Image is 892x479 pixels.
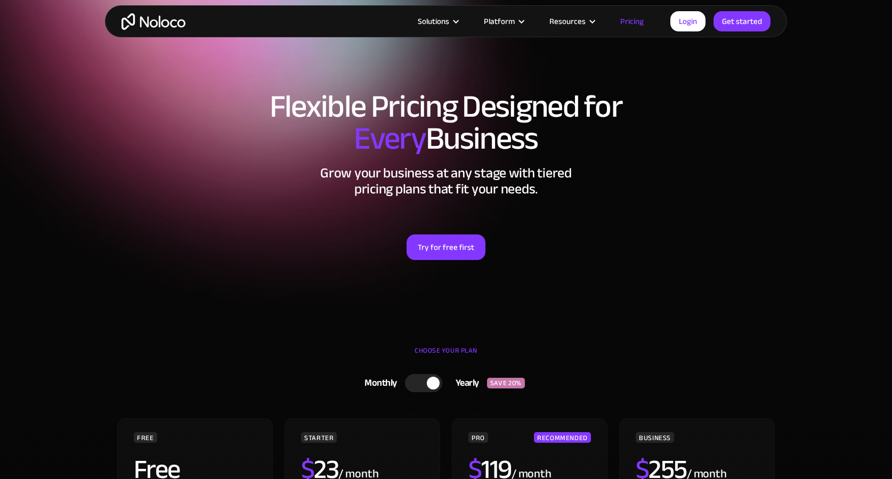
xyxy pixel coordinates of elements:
h1: Flexible Pricing Designed for Business [116,91,776,155]
a: Try for free first [407,234,485,260]
div: RECOMMENDED [534,432,591,443]
span: Every [354,109,426,168]
div: SAVE 20% [487,378,525,388]
a: Pricing [607,14,657,28]
div: Resources [549,14,586,28]
div: FREE [134,432,157,443]
div: PRO [468,432,488,443]
div: Solutions [404,14,471,28]
div: Resources [536,14,607,28]
a: Login [670,11,706,31]
div: BUSINESS [636,432,674,443]
div: Monthly [351,375,405,391]
div: Yearly [442,375,487,391]
div: Platform [471,14,536,28]
div: Platform [484,14,515,28]
div: STARTER [301,432,337,443]
div: Solutions [418,14,449,28]
a: home [121,13,185,30]
h2: Grow your business at any stage with tiered pricing plans that fit your needs. [116,165,776,197]
a: Get started [713,11,771,31]
div: CHOOSE YOUR PLAN [116,343,776,369]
